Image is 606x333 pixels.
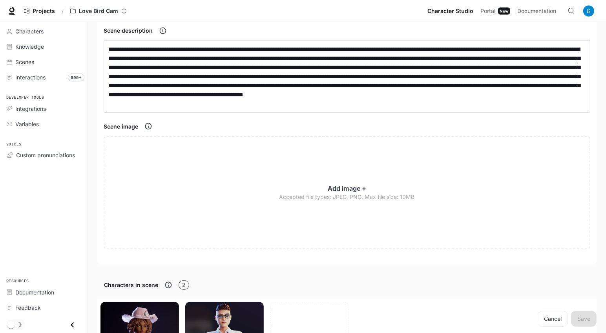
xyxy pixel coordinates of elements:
[3,70,84,84] a: Interactions
[583,6,594,17] img: User avatar
[15,58,34,66] span: Scenes
[427,6,473,16] span: Character Studio
[15,288,54,296] span: Documentation
[477,3,513,19] a: PortalNew
[15,105,46,113] span: Integrations
[7,320,15,329] span: Dark mode toggle
[3,117,84,131] a: Variables
[424,3,476,19] a: Character Studio
[3,24,84,38] a: Characters
[20,3,58,19] a: Go to projects
[33,8,55,15] span: Projects
[104,123,138,131] h6: Scene image
[3,40,84,53] a: Knowledge
[64,317,81,333] button: Close drawer
[3,55,84,69] a: Scenes
[3,148,84,162] a: Custom pronunciations
[480,6,495,16] span: Portal
[564,3,579,19] button: Open Command Menu
[67,3,130,19] button: Open workspace menu
[15,304,41,312] span: Feedback
[15,120,39,128] span: Variables
[15,73,46,81] span: Interactions
[498,7,510,15] div: New
[15,27,44,35] span: Characters
[538,311,568,327] a: Cancel
[3,285,84,299] a: Documentation
[104,27,153,35] h6: Scene description
[328,184,366,193] p: Add image +
[79,8,118,15] p: Love Bird Cam
[517,6,556,16] span: Documentation
[514,3,562,19] a: Documentation
[3,102,84,116] a: Integrations
[16,151,75,159] span: Custom pronunciations
[3,301,84,315] a: Feedback
[58,7,67,15] div: /
[279,193,415,201] p: Accepted file types: JPEG, PNG. Max file size: 10MB
[104,281,158,289] h6: Characters in scene
[97,271,597,299] button: Characters in scene2
[15,42,44,51] span: Knowledge
[581,3,597,19] button: User avatar
[179,281,189,289] span: 2
[68,74,84,81] span: 999+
